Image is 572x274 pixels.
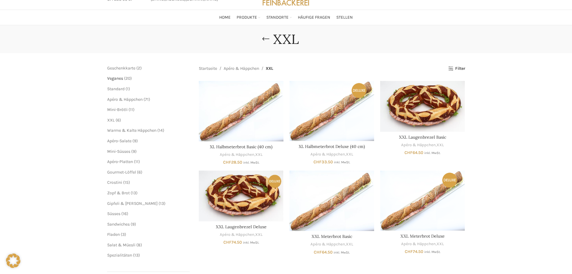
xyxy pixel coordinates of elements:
[133,149,135,154] span: 9
[224,65,259,72] a: Apéro & Häppchen
[380,142,465,148] div: ,
[405,249,423,254] bdi: 74.50
[160,201,164,206] span: 13
[220,232,254,238] a: Apéro & Häppchen
[107,190,130,195] a: Zopf & Brot
[216,224,267,229] a: XXL Laugenbrezel Deluxe
[107,128,156,133] a: Warme & Kalte Häppchen
[127,86,129,91] span: 1
[266,65,273,72] span: XXL
[123,211,127,216] span: 16
[199,81,283,141] a: XL Halbmeterbrot Basic (40 cm)
[266,11,292,23] a: Standorte
[401,241,436,247] a: Apéro & Häppchen
[199,65,217,72] a: Startseite
[107,253,132,258] a: Spezialitäten
[219,15,231,20] span: Home
[134,138,136,143] span: 9
[380,81,465,132] a: XXL Laugenbrezel Basic
[219,11,231,23] a: Home
[107,232,120,237] a: Fladen
[107,222,130,227] a: Sandwiches
[107,107,128,112] a: Mini-Brötli
[380,171,465,230] a: XXL Meterbrot Deluxe
[107,138,132,143] a: Apéro-Salate
[310,152,345,157] a: Apéro & Häppchen
[298,15,330,20] span: Häufige Fragen
[199,232,283,238] div: ,
[132,190,136,195] span: 13
[237,11,260,23] a: Produkte
[437,142,444,148] a: XXL
[255,152,262,158] a: XXL
[125,180,129,185] span: 15
[132,222,135,227] span: 9
[223,160,231,165] span: CHF
[107,66,135,71] a: Geschenkkarte
[223,240,242,245] bdi: 74.50
[401,233,445,239] a: XXL Meterbrot Deluxe
[107,76,123,81] a: Veganes
[199,65,273,72] nav: Breadcrumb
[107,180,122,185] a: Crostini
[289,242,374,247] div: ,
[299,144,365,149] a: XL Halbmeterbrot Deluxe (40 cm)
[289,81,374,141] a: XL Halbmeterbrot Deluxe (40 cm)
[199,152,283,158] div: ,
[210,144,272,149] a: XL Halbmeterbrot Basic (40 cm)
[107,159,133,164] a: Apéro-Platten
[107,149,130,154] a: Mini-Süsses
[107,118,115,123] a: XXL
[122,232,125,237] span: 3
[135,253,138,258] span: 13
[107,242,135,248] a: Salat & Müesli
[159,128,163,133] span: 14
[310,242,345,247] a: Apéro & Häppchen
[258,33,273,45] a: Go back
[298,11,330,23] a: Häufige Fragen
[404,150,423,155] bdi: 64.50
[448,66,465,71] a: Filter
[334,160,350,164] small: inkl. MwSt.
[138,242,141,248] span: 8
[289,152,374,157] div: ,
[334,251,350,254] small: inkl. MwSt.
[223,240,232,245] span: CHF
[220,152,254,158] a: Apéro & Häppchen
[243,161,259,165] small: inkl. MwSt.
[437,241,444,247] a: XXL
[199,171,283,221] a: XXL Laugenbrezel Deluxe
[237,15,257,20] span: Produkte
[346,152,353,157] a: XXL
[401,142,436,148] a: Apéro & Häppchen
[107,201,158,206] a: Gipfeli & [PERSON_NAME]
[107,170,136,175] span: Gourmet-Löffel
[314,250,333,255] bdi: 64.50
[138,66,140,71] span: 2
[104,11,468,23] div: Main navigation
[107,97,143,102] a: Apéro & Häppchen
[266,15,289,20] span: Standorte
[138,170,141,175] span: 6
[107,86,125,91] a: Standard
[273,31,299,47] h1: XXL
[424,250,440,254] small: inkl. MwSt.
[424,151,440,155] small: inkl. MwSt.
